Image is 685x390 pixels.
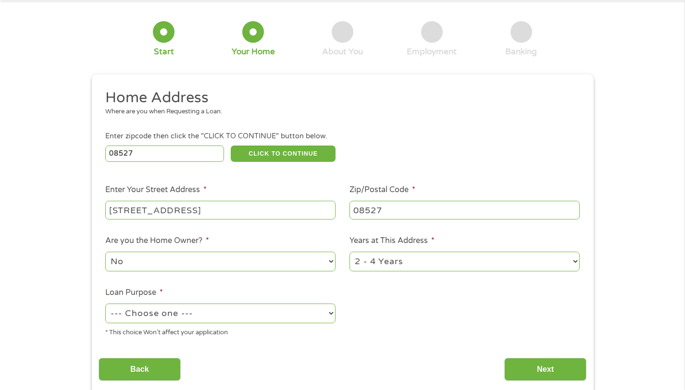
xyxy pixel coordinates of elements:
[99,358,181,381] input: Back
[105,325,336,338] div: * This choice Won’t affect your application
[349,236,435,246] label: Years at This Address
[232,47,275,57] div: Your Home
[105,201,336,219] input: 1 Main Street
[105,236,209,246] label: Are you the Home Owner?
[105,288,163,298] label: Loan Purpose
[105,88,573,108] h2: Home Address
[349,185,415,195] label: Zip/Postal Code
[505,47,537,57] div: Banking
[154,47,174,57] div: Start
[231,146,336,162] button: CLICK TO CONTINUE
[105,146,224,162] input: Enter Zipcode (e.g 01510)
[105,107,573,117] div: Where are you when Requesting a Loan.
[105,131,579,142] div: Enter zipcode then click the "CLICK TO CONTINUE" button below.
[504,358,586,381] input: Next
[407,47,457,57] div: Employment
[322,47,363,57] div: About You
[105,185,207,195] label: Enter Your Street Address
